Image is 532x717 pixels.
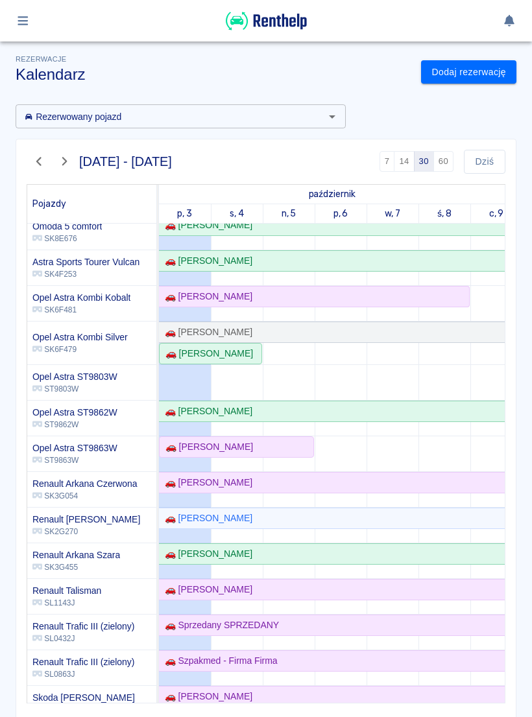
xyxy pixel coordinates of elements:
[160,583,252,596] div: 🚗 [PERSON_NAME]
[278,204,300,223] a: 5 października 2025
[174,204,195,223] a: 3 października 2025
[160,547,252,561] div: 🚗 [PERSON_NAME]
[414,151,434,172] button: 30 dni
[380,151,395,172] button: 7 dni
[160,440,253,454] div: 🚗 [PERSON_NAME]
[160,511,252,525] div: 🚗 [PERSON_NAME]
[32,477,138,490] h6: Renault Arkana Czerwona
[421,60,516,84] a: Dodaj rezerwację
[32,441,117,454] h6: Opel Astra ST9863W
[32,370,117,383] h6: Opel Astra ST9803W
[32,419,117,430] p: ST9862W
[32,620,134,633] h6: Renault Trafic III (zielony)
[32,198,66,209] span: Pojazdy
[32,633,134,644] p: SL0432J
[32,548,120,561] h6: Renault Arkana Szara
[32,513,140,526] h6: Renault Arkana Morski
[32,255,139,268] h6: Astra Sports Tourer Vulcan
[160,476,252,489] div: 🚗 [PERSON_NAME]
[32,406,117,419] h6: Opel Astra ST9862W
[32,597,101,609] p: SL1143J
[32,454,117,466] p: ST9863W
[160,618,279,632] div: 🚗 Sprzedany SPRZEDANY
[32,291,130,304] h6: Opel Astra Kombi Kobalt
[32,526,140,537] p: SK2G270
[32,668,134,680] p: SL0863J
[394,151,414,172] button: 14 dni
[160,347,253,360] div: 🚗 [PERSON_NAME]
[32,220,102,233] h6: Omoda 5 comfort
[32,331,128,344] h6: Opel Astra Kombi Silver
[32,584,101,597] h6: Renault Talisman
[226,204,247,223] a: 4 października 2025
[434,204,455,223] a: 8 października 2025
[32,233,102,244] p: SK8E676
[32,383,117,395] p: ST9803W
[160,325,252,339] div: 🚗 [PERSON_NAME]
[32,490,138,502] p: SK3G054
[160,290,252,303] div: 🚗 [PERSON_NAME]
[323,108,341,126] button: Otwórz
[160,654,278,668] div: 🚗 Szpakmed - Firma Firma
[32,561,120,573] p: SK3G455
[160,405,252,418] div: 🚗 [PERSON_NAME]
[16,65,411,84] h3: Kalendarz
[330,204,352,223] a: 6 października 2025
[464,150,505,174] button: Dziś
[306,185,359,204] a: 3 października 2025
[160,254,252,268] div: 🚗 [PERSON_NAME]
[16,55,66,63] span: Rezerwacje
[32,268,139,280] p: SK4F253
[486,204,507,223] a: 9 października 2025
[32,304,130,316] p: SK6F481
[79,154,172,169] h4: [DATE] - [DATE]
[381,204,404,223] a: 7 października 2025
[160,690,252,703] div: 🚗 [PERSON_NAME]
[226,10,307,32] img: Renthelp logo
[226,23,307,34] a: Renthelp logo
[32,691,135,704] h6: Skoda Octavia IV Kombi
[160,218,252,232] div: 🚗 [PERSON_NAME]
[32,655,134,668] h6: Renault Trafic III (zielony)
[19,108,320,124] input: Wyszukaj i wybierz pojazdy...
[32,344,128,355] p: SK6F479
[433,151,453,172] button: 60 dni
